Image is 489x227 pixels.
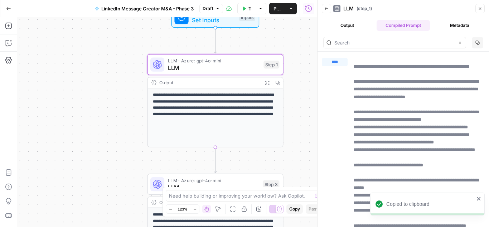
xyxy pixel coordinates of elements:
button: LinkedIn Message Creator M&A - Phase 3 [91,3,198,14]
input: Search [334,39,454,46]
div: Step 1 [263,61,279,68]
span: Paste [309,206,320,212]
div: Inputs [239,13,255,21]
span: LLM · Azure: gpt-4o-mini [168,57,260,64]
span: LLM [168,63,260,72]
g: Edge from start to step_1 [214,28,217,53]
div: Step 3 [263,180,280,188]
button: Output [320,20,374,31]
span: LinkedIn Message Creator M&A - Phase 3 [101,5,194,12]
span: LLM [168,183,259,192]
div: Copied to clipboard [386,200,474,208]
button: Draft [199,4,223,13]
span: ( step_1 ) [357,5,372,12]
span: 123% [178,206,188,212]
span: Copy [289,206,300,212]
span: LLM · Azure: gpt-4o-mini [168,177,259,184]
button: Metadata [433,20,486,31]
span: Draft [203,5,213,12]
span: Test Workflow [248,5,251,12]
div: Set InputsInputs [147,6,283,28]
span: LLM [343,5,354,12]
span: Publish [273,5,281,12]
div: Output [159,199,260,206]
div: Output [159,79,260,86]
button: Copy [286,204,303,214]
g: Edge from step_1 to step_3 [214,147,217,173]
span: Set Inputs [192,16,235,25]
button: Compiled Prompt [377,20,430,31]
button: Paste [306,204,323,214]
button: Test Workflow [237,3,255,14]
button: close [476,196,481,202]
button: Publish [269,3,285,14]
